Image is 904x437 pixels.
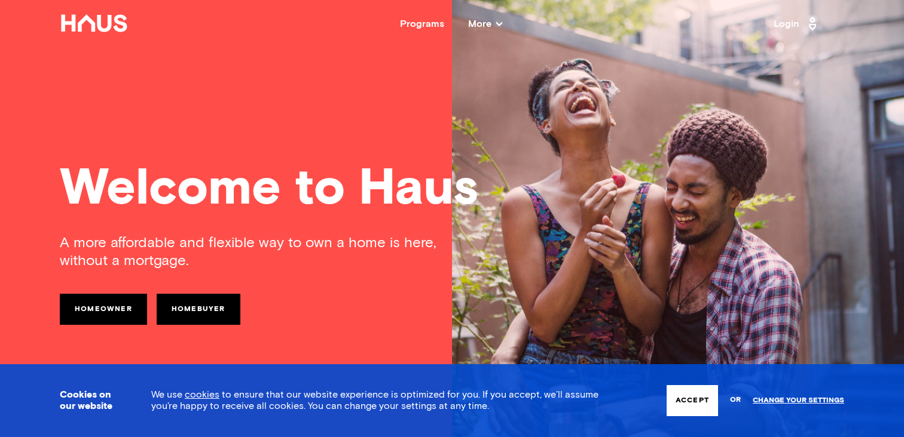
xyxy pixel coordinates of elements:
[468,19,502,29] span: More
[157,294,240,325] a: Homebuyer
[60,294,147,325] a: Homeowner
[151,390,598,411] span: We use to ensure that our website experience is optimized for you. If you accept, we’ll assume yo...
[60,389,121,412] h3: Cookies on our website
[753,396,844,405] a: Change your settings
[60,234,452,270] div: A more affordable and flexible way to own a home is here, without a mortgage.
[185,390,219,399] a: cookies
[667,385,718,416] button: Accept
[774,14,820,33] a: Login
[400,19,444,29] a: Programs
[60,164,844,215] div: Welcome to Haus
[730,390,741,411] span: or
